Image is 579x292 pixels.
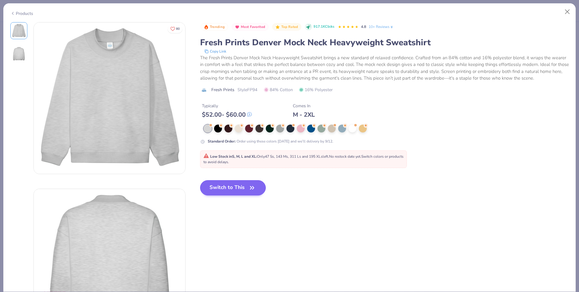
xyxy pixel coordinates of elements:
[562,6,573,18] button: Close
[203,48,228,54] button: copy to clipboard
[232,23,269,31] button: Badge Button
[338,22,359,32] div: 4.8 Stars
[369,24,394,29] a: 10+ Reviews
[12,46,26,61] img: Back
[202,103,252,109] div: Typically
[281,25,298,29] span: Top Rated
[208,139,333,144] div: Order using these colors [DATE] and we’ll delivery by 9/12.
[293,111,315,119] div: M - 2XL
[314,24,334,29] span: 917.1K Clicks
[12,23,26,38] img: Front
[299,87,333,93] span: 16% Polyester
[272,23,301,31] button: Badge Button
[275,25,280,29] img: Top Rated sort
[200,88,208,92] img: brand logo
[208,139,236,144] strong: Standard Order :
[200,180,266,195] button: Switch to This
[361,24,366,29] span: 4.8
[329,154,361,159] span: No restock date yet.
[203,154,404,164] span: Only 47 Ss, 143 Ms, 311 Ls and 195 XLs left. Switch colors or products to avoid delays.
[211,87,234,93] span: Fresh Prints
[202,111,252,119] div: $ 52.00 - $ 60.00
[237,87,257,93] span: Style FP94
[204,25,209,29] img: Trending sort
[176,27,180,30] span: 80
[210,154,257,159] strong: Low Stock in S, M, L and XL :
[168,24,182,33] button: Like
[10,10,33,17] div: Products
[241,25,265,29] span: Most Favorited
[293,103,315,109] div: Comes In
[34,22,185,174] img: Front
[235,25,240,29] img: Most Favorited sort
[264,87,293,93] span: 84% Cotton
[201,23,228,31] button: Badge Button
[210,25,225,29] span: Trending
[200,37,569,48] div: Fresh Prints Denver Mock Neck Heavyweight Sweatshirt
[200,54,569,82] div: The Fresh Prints Denver Mock Neck Heavyweight Sweatshirt brings a new standard of relaxed confide...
